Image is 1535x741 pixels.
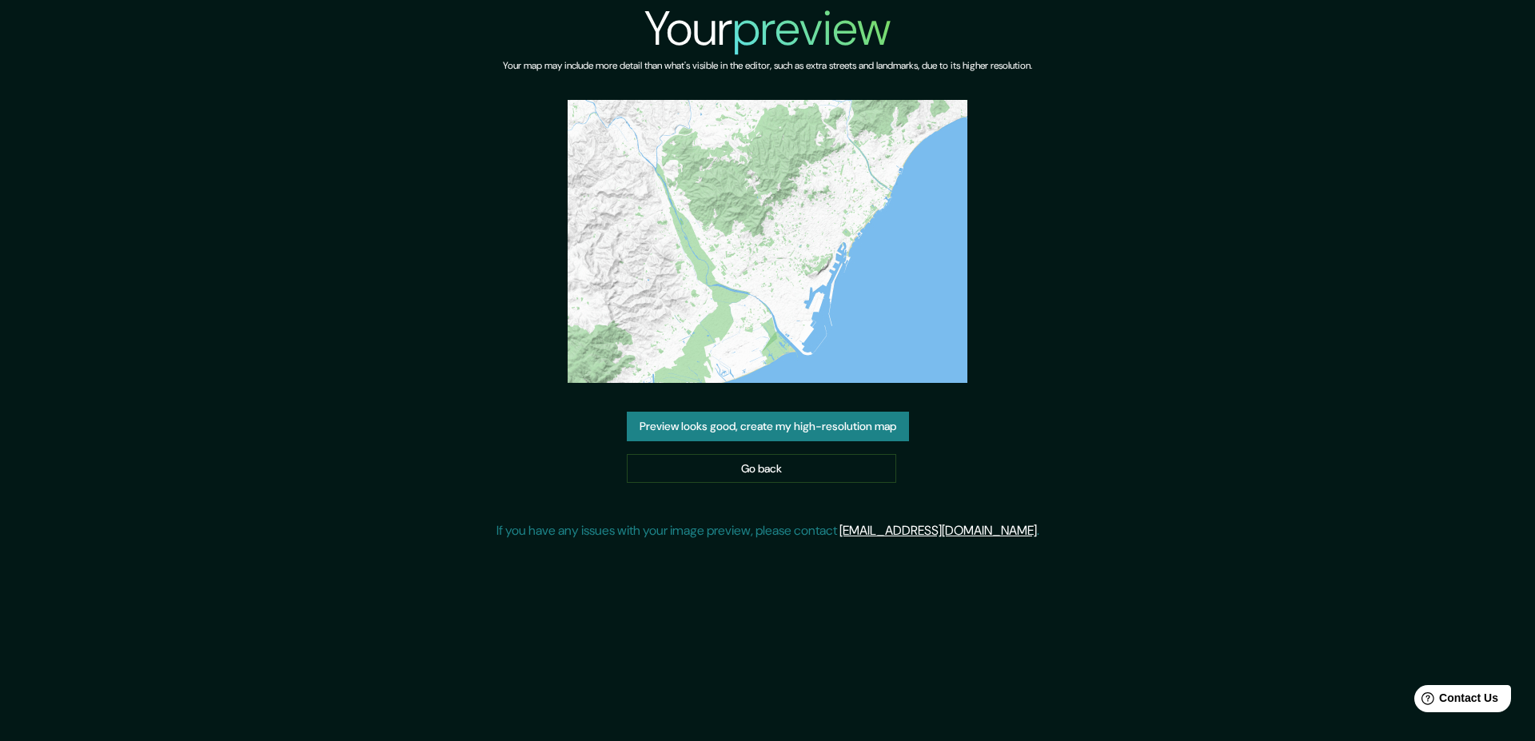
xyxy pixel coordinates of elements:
p: If you have any issues with your image preview, please contact . [496,521,1039,540]
a: Go back [627,454,896,484]
h6: Your map may include more detail than what's visible in the editor, such as extra streets and lan... [503,58,1032,74]
a: [EMAIL_ADDRESS][DOMAIN_NAME] [839,522,1037,539]
button: Preview looks good, create my high-resolution map [627,412,909,441]
iframe: Help widget launcher [1393,679,1517,723]
img: created-map-preview [568,100,967,383]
